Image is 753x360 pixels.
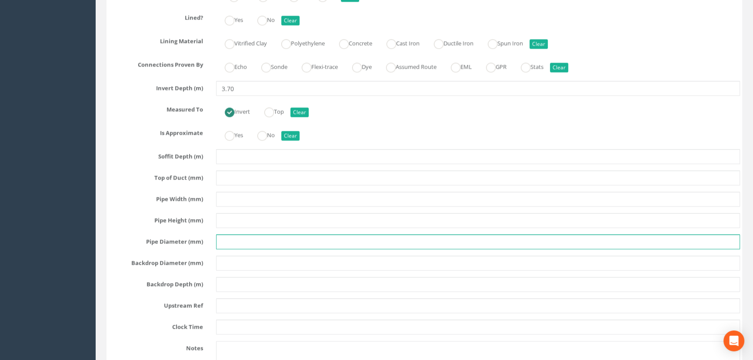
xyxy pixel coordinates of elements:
label: Concrete [330,36,372,49]
button: Clear [281,131,300,140]
label: Yes [216,128,243,140]
label: Flexi-trace [293,60,338,72]
label: Yes [216,13,243,25]
label: EML [442,60,472,72]
button: Clear [281,16,300,25]
button: Clear [530,39,548,49]
label: Invert Depth (m) [102,81,210,92]
label: Pipe Width (mm) [102,192,210,203]
label: Ductile Iron [425,36,473,49]
label: Lined? [102,10,210,22]
label: Invert [216,104,250,117]
label: Dye [343,60,372,72]
label: Notes [102,341,210,352]
label: No [249,13,275,25]
label: Clock Time [102,320,210,331]
label: Polyethylene [273,36,325,49]
label: Upstream Ref [102,298,210,310]
label: Echo [216,60,247,72]
button: Clear [290,107,309,117]
div: Open Intercom Messenger [723,330,744,351]
label: Cast Iron [378,36,420,49]
label: Lining Material [102,34,210,45]
label: Soffit Depth (m) [102,149,210,160]
label: Pipe Diameter (mm) [102,234,210,246]
label: Stats [512,60,543,72]
label: Backdrop Depth (m) [102,277,210,288]
button: Clear [550,63,568,72]
label: Vitrified Clay [216,36,267,49]
label: Is Approximate [102,126,210,137]
label: Top of Duct (mm) [102,170,210,182]
label: Pipe Height (mm) [102,213,210,224]
label: Top [256,104,284,117]
label: Assumed Route [377,60,436,72]
label: No [249,128,275,140]
label: Backdrop Diameter (mm) [102,256,210,267]
label: Measured To [102,102,210,113]
label: Spun Iron [479,36,523,49]
label: GPR [477,60,506,72]
label: Sonde [253,60,287,72]
label: Connections Proven By [102,57,210,69]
